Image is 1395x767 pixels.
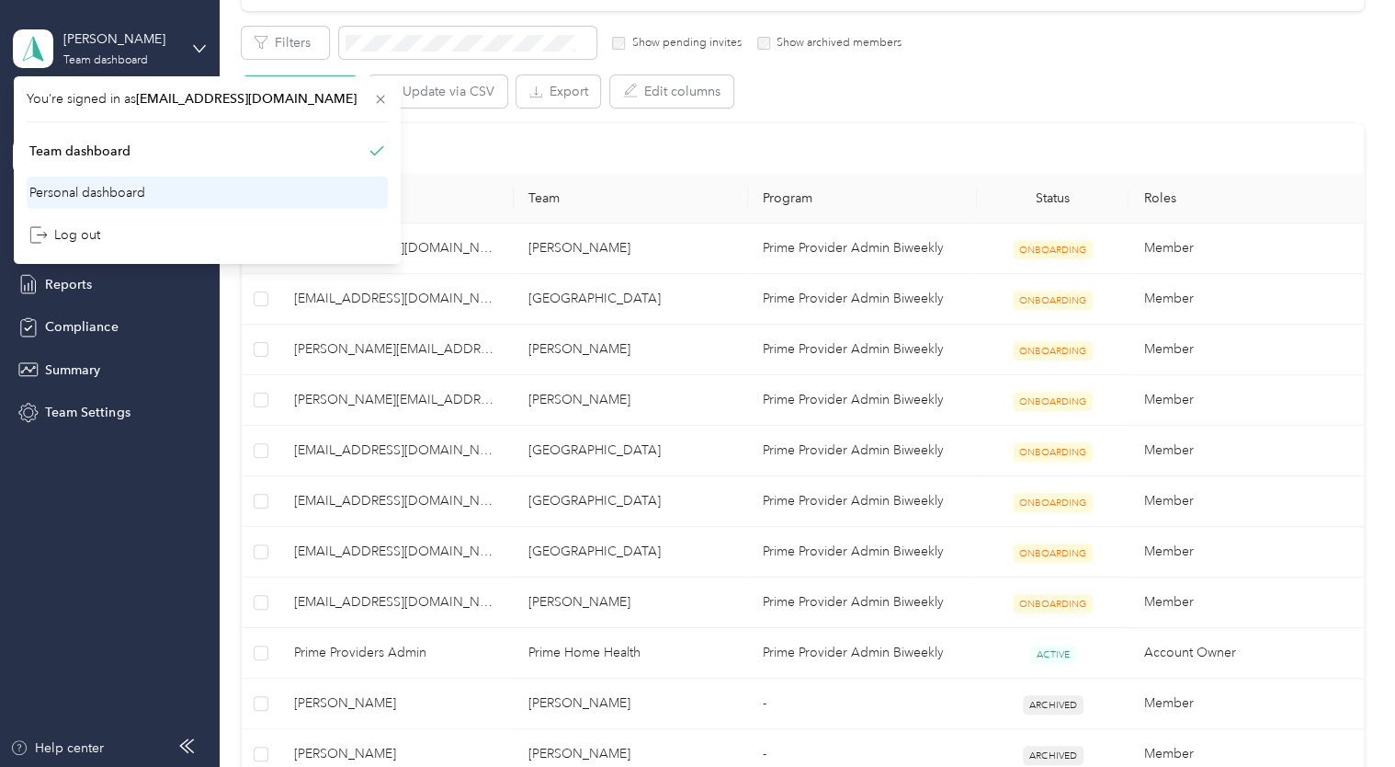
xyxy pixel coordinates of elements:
[10,738,104,758] button: Help center
[45,317,118,337] span: Compliance
[279,628,514,679] td: Prime Providers Admin
[1013,392,1093,411] span: ONBOARDING
[45,403,130,422] span: Team Settings
[1013,493,1093,512] span: ONBOARDING
[369,75,507,108] button: Update via CSV
[29,142,130,161] div: Team dashboard
[977,476,1129,527] td: ONBOARDING
[514,325,748,375] td: Jennifer
[27,89,388,109] span: You’re signed in as
[977,426,1129,476] td: ONBOARDING
[1128,679,1363,729] td: Member
[294,441,499,461] span: [EMAIL_ADDRESS][DOMAIN_NAME]
[1013,594,1093,613] span: ONBOARDING
[29,183,145,202] div: Personal dashboard
[1023,746,1083,765] span: ARCHIVED
[1292,664,1395,767] iframe: Everlance-gr Chat Button Frame
[977,325,1129,375] td: ONBOARDING
[1128,173,1363,223] th: Roles
[977,578,1129,628] td: ONBOARDING
[1128,274,1363,325] td: Member
[45,361,100,380] span: Summary
[242,27,329,59] button: Filters
[294,643,499,663] span: Prime Providers Admin
[1128,375,1363,426] td: Member
[279,476,514,527] td: jcervantes@rightchoicecare.net
[1128,476,1363,527] td: Member
[1128,325,1363,375] td: Member
[748,375,977,426] td: Prime Provider Admin Biweekly
[514,476,748,527] td: Socorro
[294,390,499,410] span: [PERSON_NAME][EMAIL_ADDRESS][PERSON_NAME][DOMAIN_NAME]
[514,173,748,223] th: Team
[294,289,499,309] span: [EMAIL_ADDRESS][DOMAIN_NAME]
[748,274,977,325] td: Prime Provider Admin Biweekly
[516,75,600,108] button: Export
[977,274,1129,325] td: ONBOARDING
[748,628,977,679] td: Prime Provider Admin Biweekly
[748,173,977,223] th: Program
[279,578,514,628] td: kshields@rightchoicecare.ne
[1013,341,1093,361] span: ONBOARDING
[610,75,733,108] button: Edit columns
[770,35,902,52] label: Show archived members
[977,223,1129,274] td: ONBOARDING
[748,426,977,476] td: Prime Provider Admin Biweekly
[748,679,977,729] td: -
[748,527,977,578] td: Prime Provider Admin Biweekly
[625,35,741,52] label: Show pending invites
[279,527,514,578] td: jmorales@rightchoicecare.net
[1013,544,1093,563] span: ONBOARDING
[1128,578,1363,628] td: Member
[977,375,1129,426] td: ONBOARDING
[1128,223,1363,274] td: Member
[514,527,748,578] td: Socorro
[136,91,357,107] span: [EMAIL_ADDRESS][DOMAIN_NAME]
[29,225,100,245] div: Log out
[279,375,514,426] td: evelyn.chavez@abaplus.net
[1128,527,1363,578] td: Member
[514,274,748,325] td: Socorro
[514,679,748,729] td: Jerin
[1013,442,1093,462] span: ONBOARDING
[294,592,499,612] span: [EMAIL_ADDRESS][DOMAIN_NAME]
[294,339,499,360] span: [PERSON_NAME][EMAIL_ADDRESS][DOMAIN_NAME]
[514,375,748,426] td: Jennifer
[748,325,977,375] td: Prime Provider Admin Biweekly
[1128,628,1363,679] td: Account Owner
[748,223,977,274] td: Prime Provider Admin Biweekly
[294,491,499,511] span: [EMAIL_ADDRESS][DOMAIN_NAME]
[1013,240,1093,259] span: ONBOARDING
[63,29,178,49] div: [PERSON_NAME]
[294,744,499,764] span: [PERSON_NAME]
[279,325,514,375] td: arpita.bhattacharjee@abaplus.net
[748,476,977,527] td: Prime Provider Admin Biweekly
[279,274,514,325] td: apalacios@rightchoicecare.net
[45,275,92,294] span: Reports
[514,578,748,628] td: Denise
[294,693,499,714] span: [PERSON_NAME]
[279,426,514,476] td: irodriguez@rightchoicecare.net
[514,223,748,274] td: Jennifer
[748,578,977,628] td: Prime Provider Admin Biweekly
[1013,291,1093,310] span: ONBOARDING
[514,426,748,476] td: Socorro
[1023,695,1083,715] span: ARCHIVED
[977,527,1129,578] td: ONBOARDING
[279,679,514,729] td: Jocelyn Aldama
[1128,426,1363,476] td: Member
[63,55,148,66] div: Team dashboard
[294,542,499,562] span: [EMAIL_ADDRESS][DOMAIN_NAME]
[242,75,358,108] button: Invite members
[977,173,1129,223] th: Status
[514,628,748,679] td: Prime Home Health
[1030,645,1076,664] span: ACTIVE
